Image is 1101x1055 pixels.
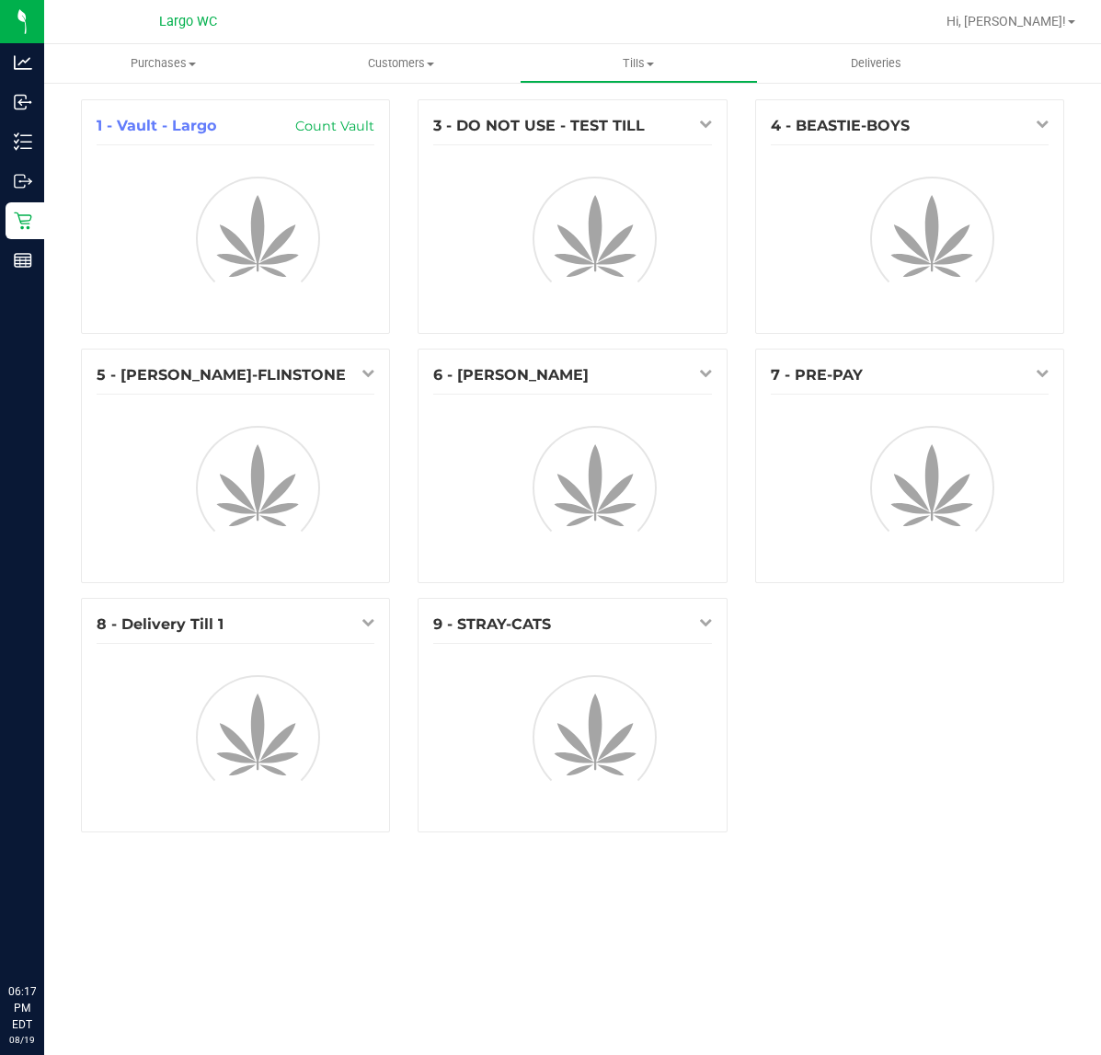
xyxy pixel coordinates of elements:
[8,983,36,1033] p: 06:17 PM EDT
[520,44,758,83] a: Tills
[97,117,216,134] span: 1 - Vault - Largo
[771,366,863,384] span: 7 - PRE-PAY
[826,55,926,72] span: Deliveries
[771,117,910,134] span: 4 - BEASTIE-BOYS
[14,251,32,269] inline-svg: Reports
[14,53,32,72] inline-svg: Analytics
[433,117,645,134] span: 3 - DO NOT USE - TEST TILL
[159,14,217,29] span: Largo WC
[295,118,374,134] a: Count Vault
[14,132,32,151] inline-svg: Inventory
[14,93,32,111] inline-svg: Inbound
[946,14,1066,29] span: Hi, [PERSON_NAME]!
[758,44,996,83] a: Deliveries
[97,366,346,384] span: 5 - [PERSON_NAME]-FLINSTONE
[97,615,224,633] span: 8 - Delivery Till 1
[8,1033,36,1047] p: 08/19
[14,172,32,190] inline-svg: Outbound
[282,44,521,83] a: Customers
[44,55,282,72] span: Purchases
[14,212,32,230] inline-svg: Retail
[433,615,551,633] span: 9 - STRAY-CATS
[433,366,589,384] span: 6 - [PERSON_NAME]
[44,44,282,83] a: Purchases
[283,55,520,72] span: Customers
[521,55,757,72] span: Tills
